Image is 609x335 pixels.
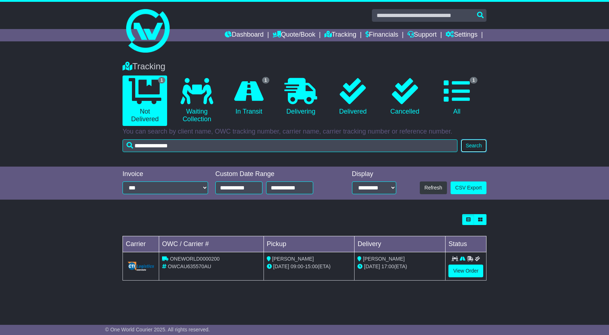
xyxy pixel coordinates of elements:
a: 1 In Transit [227,75,271,118]
div: Display [352,170,396,178]
td: Status [446,236,486,252]
button: Search [461,139,486,152]
td: Pickup [264,236,355,252]
span: © One World Courier 2025. All rights reserved. [105,327,210,332]
a: 1 Not Delivered [123,75,167,126]
div: Invoice [123,170,208,178]
div: Tracking [119,61,490,72]
span: 1 [262,77,270,83]
a: Delivered [331,75,375,118]
a: Financials [365,29,398,41]
td: Delivery [355,236,446,252]
a: Support [407,29,437,41]
div: - (ETA) [267,263,352,270]
span: 09:00 [291,263,303,269]
a: 1 All [435,75,479,118]
span: 1 [470,77,477,83]
span: [DATE] [364,263,380,269]
a: Settings [446,29,477,41]
a: CSV Export [451,181,486,194]
span: [PERSON_NAME] [272,256,314,262]
a: Delivering [278,75,323,118]
a: Dashboard [225,29,264,41]
td: Carrier [123,236,159,252]
span: ONEWORLD 0000200 [170,256,220,262]
a: Tracking [324,29,356,41]
a: Quote/Book [273,29,315,41]
img: GetCarrierServiceLogo [127,262,154,270]
span: [DATE] [273,263,289,269]
span: 1 [158,77,166,83]
td: OWC / Carrier # [159,236,264,252]
div: (ETA) [357,263,442,270]
a: View Order [448,265,483,277]
span: 17:00 [381,263,394,269]
a: Cancelled [382,75,427,118]
a: Waiting Collection [174,75,219,126]
span: OWCAU635570AU [168,263,211,269]
button: Refresh [420,181,447,194]
p: You can search by client name, OWC tracking number, carrier name, carrier tracking number or refe... [123,128,486,136]
div: Custom Date Range [215,170,332,178]
span: [PERSON_NAME] [363,256,405,262]
span: 15:00 [305,263,318,269]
